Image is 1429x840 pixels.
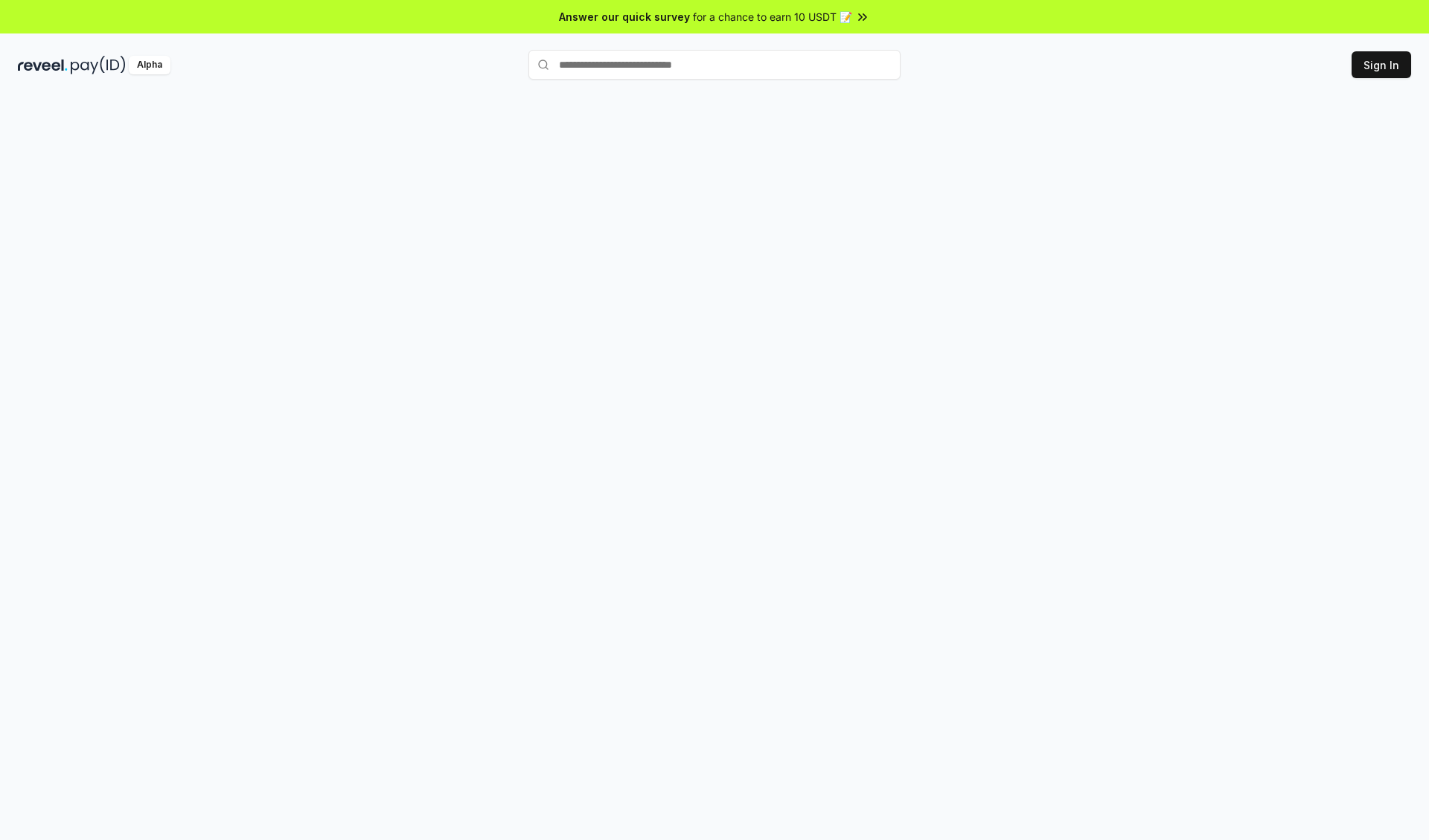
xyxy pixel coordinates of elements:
div: Alpha [129,56,170,74]
button: Sign In [1352,51,1411,78]
span: Answer our quick survey [559,9,690,25]
img: pay_id [71,56,126,74]
img: reveel_dark [18,56,68,74]
span: for a chance to earn 10 USDT 📝 [693,9,852,25]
